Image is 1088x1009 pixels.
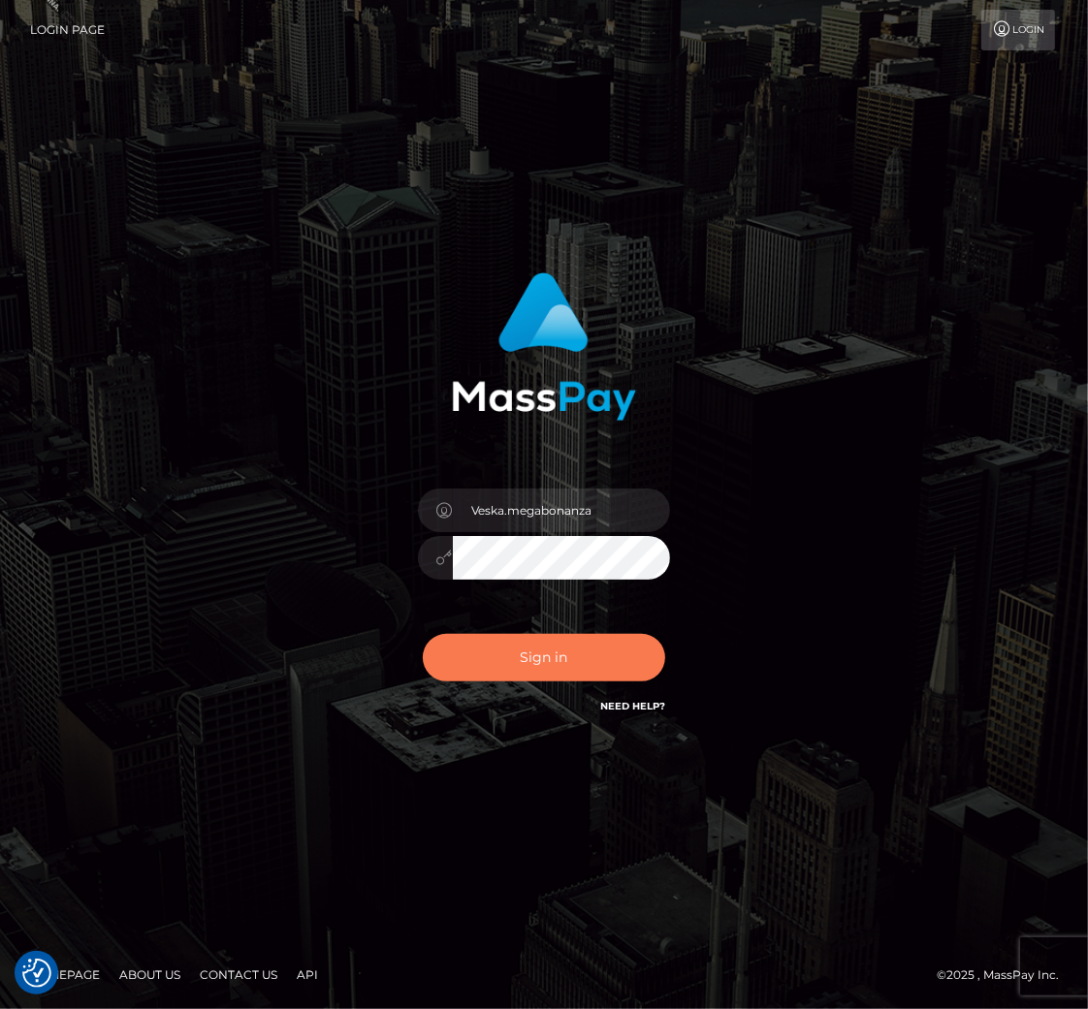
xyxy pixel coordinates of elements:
a: Login Page [30,10,105,50]
a: Login [981,10,1055,50]
a: Need Help? [600,700,665,712]
div: © 2025 , MassPay Inc. [937,964,1073,986]
a: Homepage [21,960,108,990]
a: About Us [112,960,188,990]
img: MassPay Login [452,272,636,421]
a: Contact Us [192,960,285,990]
img: Revisit consent button [22,959,51,988]
input: Username... [453,489,670,532]
button: Consent Preferences [22,959,51,988]
a: API [289,960,326,990]
button: Sign in [423,634,665,681]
